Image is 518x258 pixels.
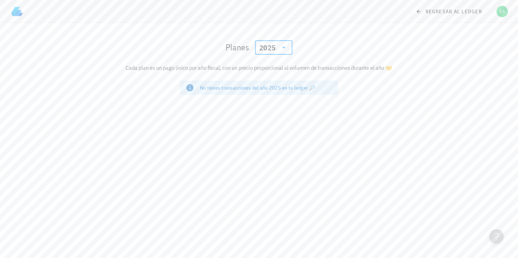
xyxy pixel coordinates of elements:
h2: Planes [226,41,249,53]
div: 2025 [259,44,276,51]
img: LedgiFi [12,6,23,17]
a: regresar al ledger [411,5,488,18]
div: Cada plan es un pago único por año fiscal, con un precio proporcional al volumen de transacciones... [46,59,472,76]
span: regresar al ledger [417,8,482,15]
div: 2025 [255,40,292,55]
div: No tienes transacciones del año 2025 en tu ledger 🔎 [200,84,332,91]
div: avatar [496,6,508,17]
